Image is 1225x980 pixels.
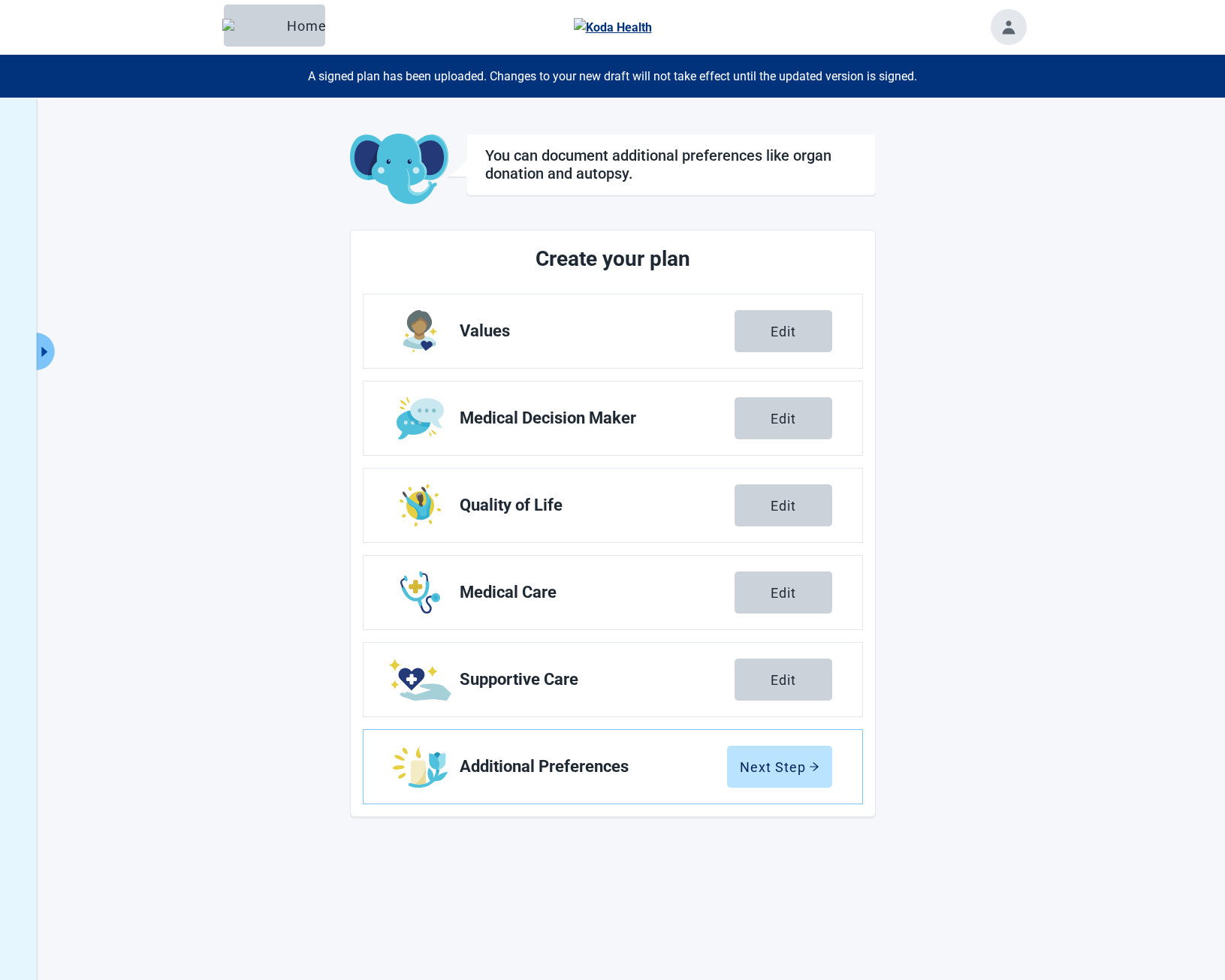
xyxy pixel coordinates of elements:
[735,571,832,614] button: Edit
[460,409,735,427] span: Medical Decision Maker
[727,746,832,788] button: Next Steparrow-right
[222,19,281,32] img: Elephant
[771,324,796,339] div: Edit
[200,134,1026,817] main: Main content
[735,397,832,439] button: Edit
[364,381,862,455] a: Edit Medical Decision Maker section
[38,345,52,359] span: caret-right
[460,583,735,602] span: Medical Care
[991,9,1027,45] button: Toggle account menu
[364,730,862,804] a: Edit Additional Preferences section
[364,294,862,368] a: Edit Values section
[460,496,735,514] span: Quality of Life
[735,659,832,701] button: Edit
[771,411,796,426] div: Edit
[224,5,325,47] button: ElephantHome
[809,761,819,772] span: arrow-right
[364,556,862,629] a: Edit Medical Care section
[574,18,652,37] img: Koda Health
[460,671,735,689] span: Supportive Care
[735,484,832,526] button: Edit
[460,322,735,340] span: Values
[771,585,796,600] div: Edit
[350,134,448,206] img: Koda Elephant
[771,498,796,513] div: Edit
[735,310,832,352] button: Edit
[36,333,55,370] button: Expand menu
[364,469,862,542] a: Edit Quality of Life section
[460,758,727,776] span: Additional Preferences
[485,146,857,182] h1: You can document additional preferences like organ donation and autopsy.
[771,672,796,687] div: Edit
[236,18,313,33] div: Home
[740,759,819,774] div: Next Step
[419,243,807,276] h2: Create your plan
[364,643,862,716] a: Edit Supportive Care section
